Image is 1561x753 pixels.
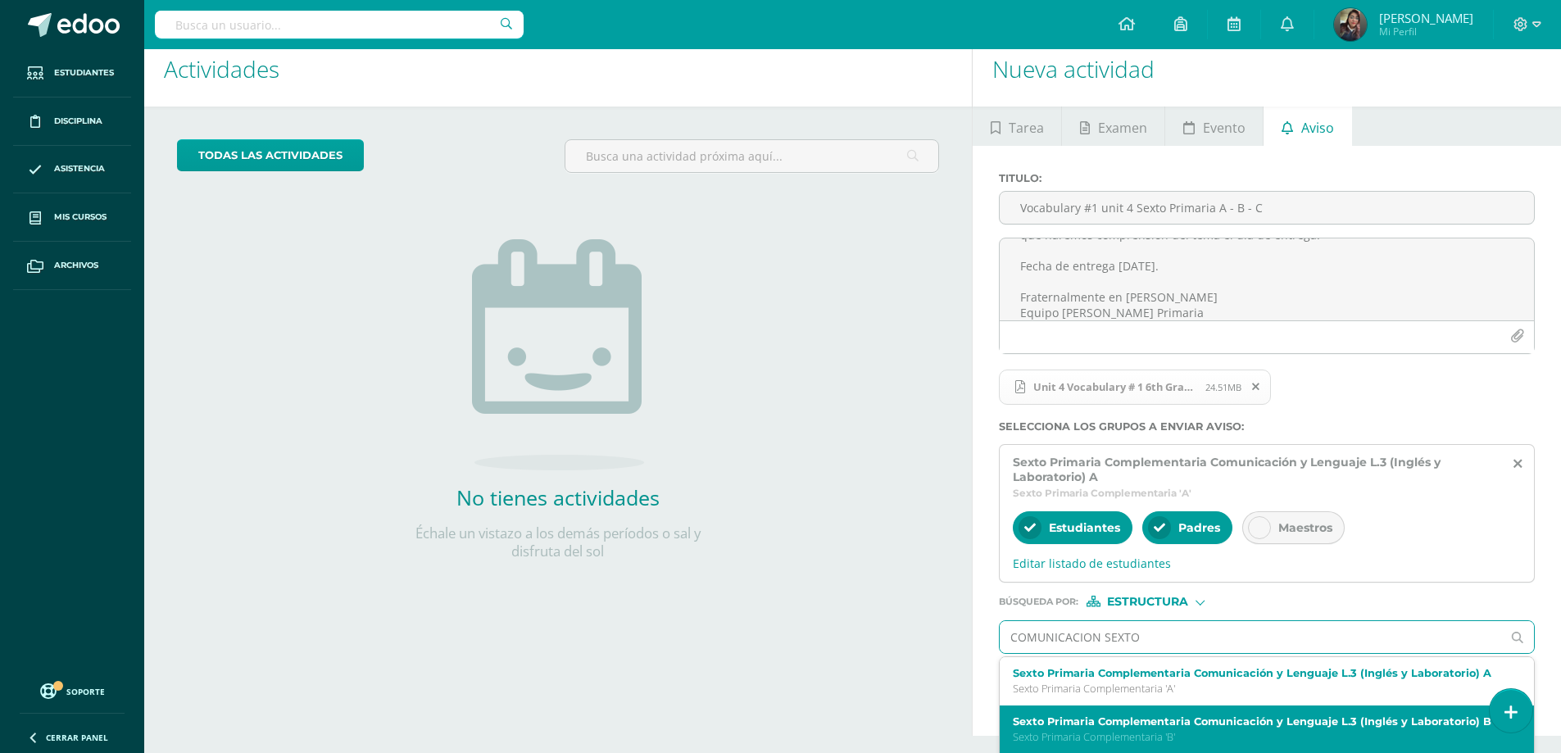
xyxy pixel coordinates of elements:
span: Búsqueda por : [999,597,1078,606]
h1: Actividades [164,32,952,107]
a: Aviso [1264,107,1351,146]
a: Archivos [13,242,131,290]
label: Sexto Primaria Complementaria Comunicación y Lenguaje L.3 (Inglés y Laboratorio) A [1013,667,1499,679]
label: Sexto Primaria Complementaria Comunicación y Lenguaje L.3 (Inglés y Laboratorio) B [1013,715,1499,728]
span: [PERSON_NAME] [1379,10,1473,26]
span: 24.51MB [1205,381,1241,393]
img: no_activities.png [472,239,644,470]
h1: Nueva actividad [992,32,1541,107]
input: Busca una actividad próxima aquí... [565,140,938,172]
a: Evento [1165,107,1263,146]
span: Asistencia [54,162,105,175]
span: Unit 4 Vocabulary # 1 6th Grade.pdf [1025,380,1205,393]
h2: No tienes actividades [394,483,722,511]
input: Titulo [1000,192,1534,224]
span: Archivos [54,259,98,272]
a: Soporte [20,679,125,701]
p: Sexto Primaria Complementaria 'B' [1013,730,1499,744]
span: Soporte [66,686,105,697]
a: Mis cursos [13,193,131,242]
span: Cerrar panel [46,732,108,743]
input: Ej. Primero primaria [1000,621,1501,653]
span: Remover archivo [1242,378,1270,396]
span: Estudiantes [54,66,114,79]
span: Disciplina [54,115,102,128]
span: Maestros [1278,520,1332,535]
span: Estudiantes [1049,520,1120,535]
span: Examen [1098,108,1147,147]
span: Sexto Primaria Complementaria Comunicación y Lenguaje L.3 (Inglés y Laboratorio) A [1013,455,1500,484]
a: Tarea [973,107,1061,146]
span: Unit 4 Vocabulary # 1 6th Grade.pdf [999,370,1271,406]
a: todas las Actividades [177,139,364,171]
span: Estructura [1107,597,1188,606]
span: Evento [1203,108,1246,147]
p: Échale un vistazo a los demás períodos o sal y disfruta del sol [394,524,722,560]
a: Disciplina [13,98,131,146]
span: Sexto Primaria Complementaria 'A' [1013,487,1191,499]
p: Sexto Primaria Complementaria 'A' [1013,682,1499,696]
span: Mis cursos [54,211,107,224]
a: Asistencia [13,146,131,194]
span: Mi Perfil [1379,25,1473,39]
span: Tarea [1009,108,1044,147]
textarea: Estimados Padres de Familia y [PERSON_NAME], gusto en saludarlos. Por este medio compartimos con ... [1000,238,1534,320]
input: Busca un usuario... [155,11,524,39]
a: Examen [1062,107,1164,146]
img: f0e68a23fbcd897634a5ac152168984d.png [1334,8,1367,41]
label: Selecciona los grupos a enviar aviso : [999,420,1535,433]
span: Editar listado de estudiantes [1013,556,1521,571]
label: Titulo : [999,172,1535,184]
div: [object Object] [1087,596,1209,607]
span: Padres [1178,520,1220,535]
a: Estudiantes [13,49,131,98]
span: Aviso [1301,108,1334,147]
